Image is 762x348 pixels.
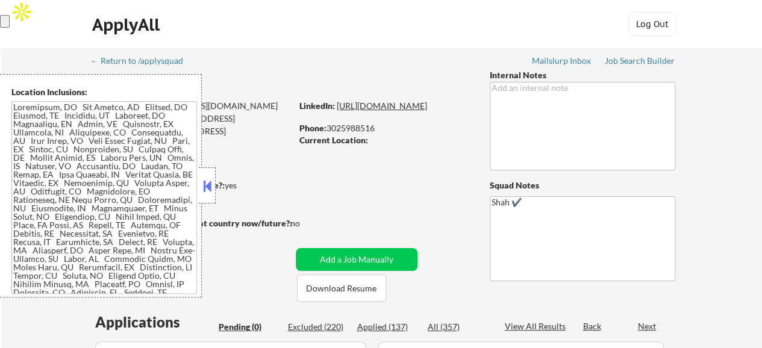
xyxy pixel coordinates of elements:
button: Add a Job Manually [296,248,417,271]
div: Pending (0) [219,321,279,333]
div: no [290,217,325,229]
div: Back [583,320,602,332]
div: Excluded (220) [288,321,348,333]
div: Mailslurp Inbox [532,57,592,65]
button: Download Resume [297,275,386,302]
a: Job Search Builder [605,56,675,68]
a: Mailslurp Inbox [532,56,592,68]
strong: Current Location: [299,135,368,145]
div: Next [638,320,657,332]
div: ← Return to /applysquad [90,57,195,65]
div: All (357) [428,321,488,333]
strong: LinkedIn: [299,101,335,111]
div: Squad Notes [490,179,675,191]
div: View All Results [505,320,569,332]
div: Applied (137) [357,321,417,333]
div: Location Inclusions: [11,86,197,98]
a: ← Return to /applysquad [90,56,195,68]
a: [URL][DOMAIN_NAME] [337,101,427,111]
div: Applications [95,315,214,329]
div: Job Search Builder [605,57,675,65]
strong: Phone: [299,123,326,133]
div: 3025988516 [299,122,470,134]
div: Internal Notes [490,69,675,81]
div: ApplyAll [92,14,163,35]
